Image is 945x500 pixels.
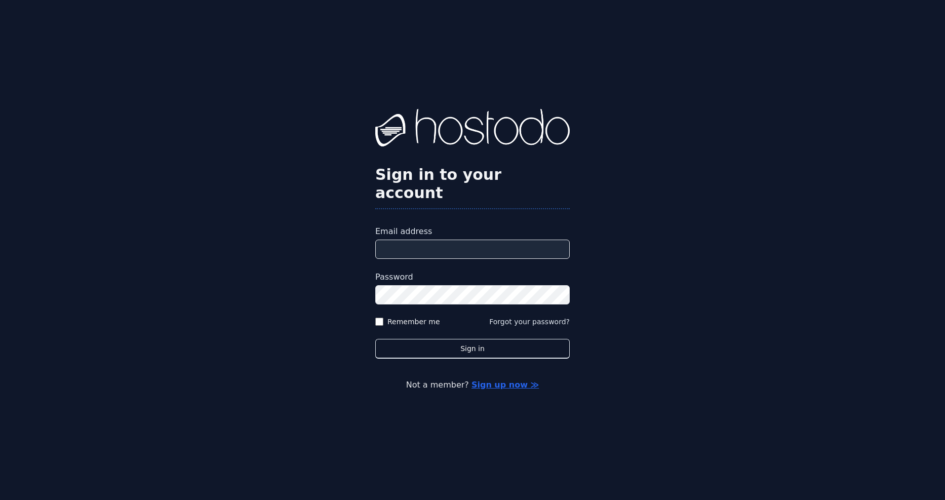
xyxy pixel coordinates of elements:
[489,317,570,327] button: Forgot your password?
[375,339,570,359] button: Sign in
[375,271,570,283] label: Password
[49,379,896,391] p: Not a member?
[375,166,570,202] h2: Sign in to your account
[471,380,539,390] a: Sign up now ≫
[375,225,570,238] label: Email address
[387,317,440,327] label: Remember me
[375,109,570,149] img: Hostodo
